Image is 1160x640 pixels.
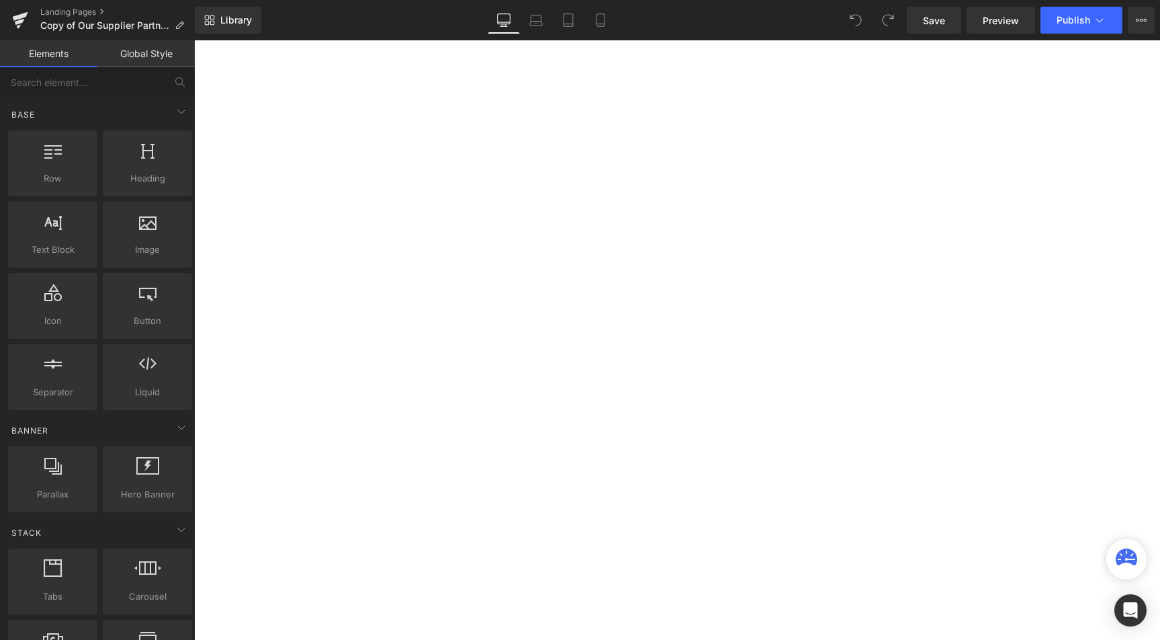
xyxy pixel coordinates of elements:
span: Tabs [12,590,93,604]
a: Mobile [584,7,617,34]
span: Stack [10,526,43,539]
span: Separator [12,385,93,399]
span: Heading [107,171,188,186]
span: Parallax [12,487,93,502]
button: Publish [1040,7,1122,34]
span: Library [220,14,252,26]
div: Open Intercom Messenger [1114,594,1147,627]
a: Preview [967,7,1035,34]
a: Laptop [520,7,552,34]
span: Icon [12,314,93,328]
span: Carousel [107,590,188,604]
span: Banner [10,424,50,437]
span: Liquid [107,385,188,399]
a: New Library [195,7,261,34]
span: Hero Banner [107,487,188,502]
button: Undo [842,7,869,34]
a: Desktop [488,7,520,34]
span: Save [923,13,945,28]
button: More [1128,7,1155,34]
a: Landing Pages [40,7,195,17]
a: Tablet [552,7,584,34]
span: Button [107,314,188,328]
span: Preview [983,13,1019,28]
span: Base [10,108,36,121]
span: Text Block [12,243,93,257]
span: Image [107,243,188,257]
button: Redo [875,7,901,34]
a: Global Style [97,40,195,67]
span: Publish [1057,15,1090,26]
span: Row [12,171,93,186]
span: Copy of Our Supplier Partnerships (AW25) [40,20,169,31]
